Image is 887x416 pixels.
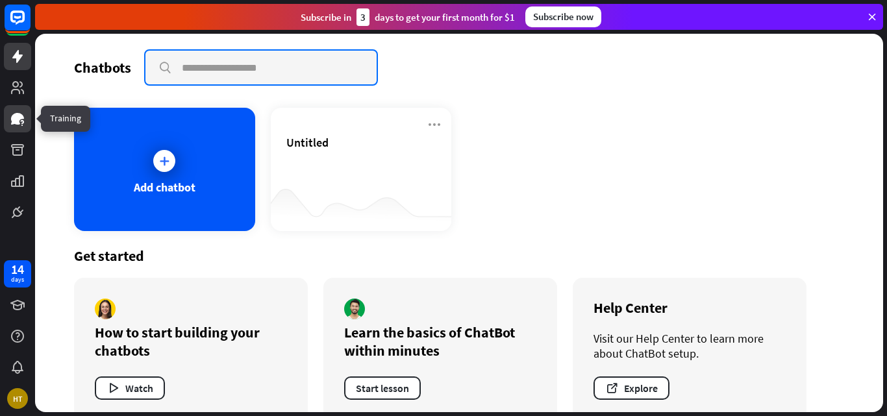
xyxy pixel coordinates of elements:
div: Help Center [593,299,786,317]
div: Chatbots [74,58,131,77]
button: Explore [593,376,669,400]
button: Open LiveChat chat widget [10,5,49,44]
div: Learn the basics of ChatBot within minutes [344,323,536,360]
a: 14 days [4,260,31,288]
div: Visit our Help Center to learn more about ChatBot setup. [593,331,786,361]
div: Subscribe in days to get your first month for $1 [301,8,515,26]
div: 14 [11,263,24,275]
div: Get started [74,247,844,265]
div: Add chatbot [134,180,195,195]
img: author [95,299,116,319]
span: Untitled [286,135,329,150]
div: days [11,275,24,284]
div: Subscribe now [525,6,601,27]
div: How to start building your chatbots [95,323,287,360]
div: HT [7,388,28,409]
div: 3 [356,8,369,26]
img: author [344,299,365,319]
button: Start lesson [344,376,421,400]
button: Watch [95,376,165,400]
